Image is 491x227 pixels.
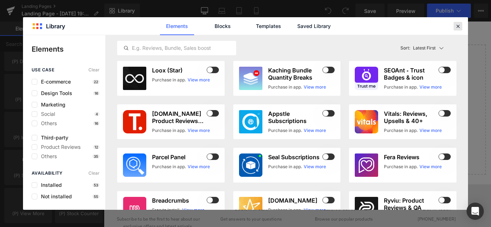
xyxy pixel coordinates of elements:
[37,182,62,188] span: Installed
[123,110,146,133] img: 1eba8361-494e-4e64-aaaa-f99efda0f44d.png
[206,17,240,35] a: Blocks
[384,110,437,124] h3: Vitals: Reviews, Upsells & 40+
[152,197,205,204] h3: Breadcrumbs
[152,77,186,83] div: Purchase in app.
[92,80,100,84] p: 22
[152,110,205,124] h3: [DOMAIN_NAME] Product Reviews App
[268,84,302,90] div: Purchase in app.
[419,127,442,134] a: View more
[188,77,210,83] a: View more
[355,197,378,220] img: CJed0K2x44sDEAE=.png
[32,171,63,176] span: Availability
[268,207,302,213] div: Purchase in app.
[119,218,212,226] p: Get answers to your questions
[92,183,100,187] p: 53
[304,164,326,170] a: View more
[93,121,100,126] p: 16
[88,171,100,176] span: Clear
[239,153,262,177] img: 42507938-1a07-4996-be12-859afe1b335a.png
[400,46,410,51] span: Sort:
[182,207,205,213] a: View more
[304,84,326,90] a: View more
[37,153,57,159] span: Others
[413,45,436,51] p: Latest First
[32,44,105,55] p: Elements
[384,197,437,211] h3: Ryviu: Product Reviews & QA
[93,91,100,95] p: 16
[37,79,71,85] span: E-commerce
[304,127,326,134] a: View more
[223,204,316,214] h4: Featured collections
[384,153,437,161] h3: Fera Reviews
[398,41,457,55] button: Latest FirstSort:Latest First
[152,127,186,134] div: Purchase in app.
[355,153,378,177] img: 4b6b591765c9b36332c4e599aea727c6_512x512.png
[188,127,210,134] a: View more
[17,43,418,51] p: Start building your page
[92,154,100,159] p: 35
[152,164,186,170] div: Purchase in app.
[384,164,418,170] div: Purchase in app.
[188,164,210,170] a: View more
[123,197,146,220] img: ea3afb01-6354-4d19-82d2-7eef5307fd4e.png
[384,84,418,90] div: Purchase in app.
[355,67,378,90] img: 9f98ff4f-a019-4e81-84a1-123c6986fecc.png
[239,197,262,220] img: stamped.jpg
[185,130,250,145] a: Explore Template
[123,67,146,90] img: loox.jpg
[37,111,55,117] span: Social
[37,120,57,126] span: Others
[118,44,236,52] input: E.g. Reviews, Bundle, Sales boost...
[223,218,316,226] p: Browse our popular products
[355,110,378,133] img: 26b75d61-258b-461b-8cc3-4bcb67141ce0.png
[268,164,302,170] div: Purchase in app.
[268,110,321,124] h3: Appstle Subscriptions
[32,67,54,72] span: use case
[467,203,484,220] div: Open Intercom Messenger
[17,150,418,155] p: or Drag & Drop elements from left sidebar
[304,207,326,213] a: View more
[239,110,262,133] img: 6187dec1-c00a-4777-90eb-316382325808.webp
[92,194,100,199] p: 55
[37,144,81,150] span: Product Reviews
[152,67,205,74] h3: Loox (Star)
[152,153,205,161] h3: Parcel Panel
[268,153,321,161] h3: Seal Subscriptions
[37,102,65,108] span: Marketing
[93,145,100,149] p: 12
[123,153,146,177] img: d4928b3c-658b-4ab3-9432-068658c631f3.png
[268,197,321,204] h3: [DOMAIN_NAME]
[160,17,194,35] a: Elements
[14,204,108,214] h4: Newsletter
[419,164,442,170] a: View more
[88,67,100,72] span: Clear
[239,67,262,90] img: 1fd9b51b-6ce7-437c-9b89-91bf9a4813c7.webp
[297,17,331,35] a: Saved Library
[37,194,72,199] span: Not installed
[268,67,321,81] h3: Kaching Bundle Quantity Breaks
[37,135,68,141] span: Third-party
[152,207,181,213] div: Free to install.
[251,17,285,35] a: Templates
[384,67,437,81] h3: SEOAnt ‑ Trust Badges & icon
[119,204,212,214] h4: Customer care
[268,127,302,134] div: Purchase in app.
[419,84,442,90] a: View more
[94,112,100,116] p: 4
[37,90,72,96] span: Design Tools
[384,127,418,134] div: Purchase in app.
